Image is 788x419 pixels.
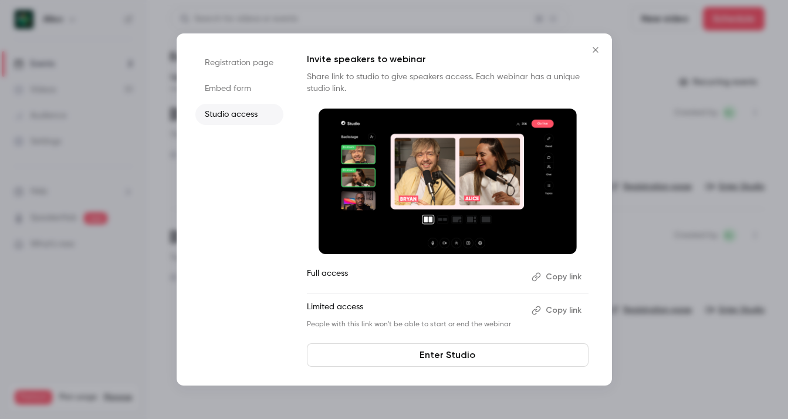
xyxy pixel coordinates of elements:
li: Embed form [195,78,283,99]
img: Invite speakers to webinar [319,109,577,254]
li: Studio access [195,104,283,125]
p: Full access [307,268,522,286]
p: People with this link won't be able to start or end the webinar [307,320,522,329]
p: Limited access [307,301,522,320]
p: Share link to studio to give speakers access. Each webinar has a unique studio link. [307,71,589,94]
button: Close [584,38,607,62]
a: Enter Studio [307,343,589,367]
button: Copy link [527,301,589,320]
button: Copy link [527,268,589,286]
li: Registration page [195,52,283,73]
p: Invite speakers to webinar [307,52,589,66]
